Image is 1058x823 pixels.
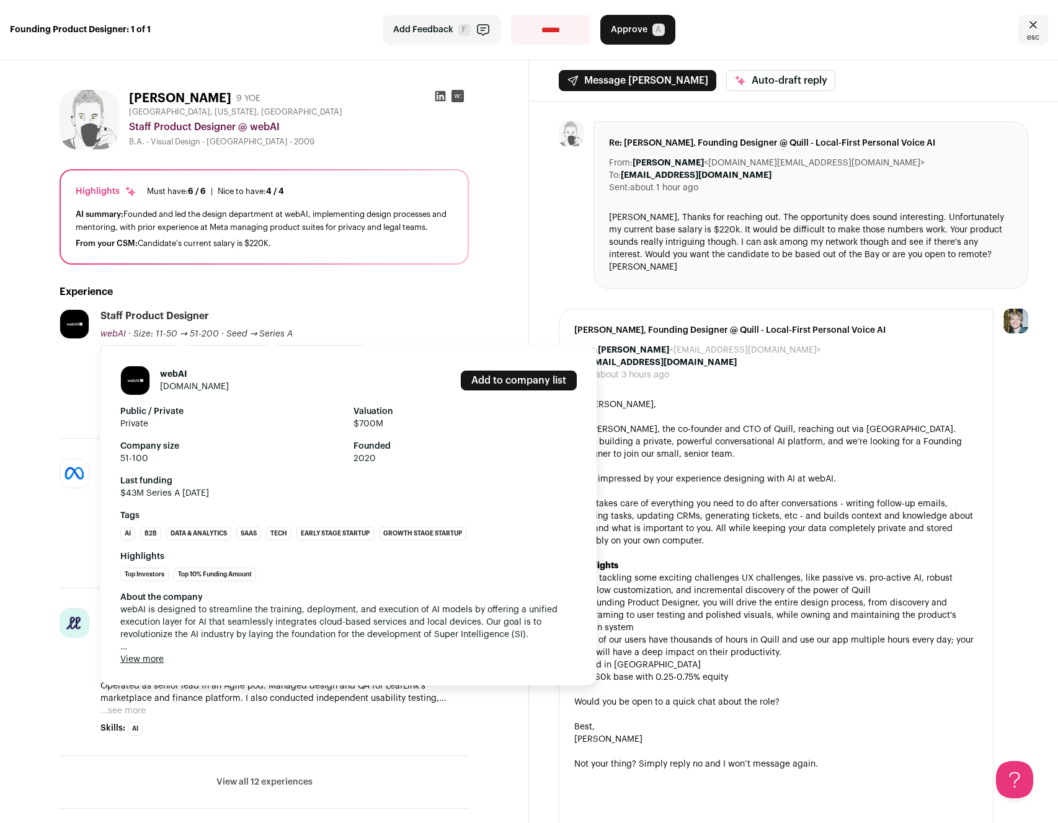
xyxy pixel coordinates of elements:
button: View more [120,653,164,666]
button: Message [PERSON_NAME] [559,70,716,91]
strong: Highlights [120,550,577,563]
strong: Founded [353,440,577,452]
b: [EMAIL_ADDRESS][DOMAIN_NAME] [586,358,737,367]
dt: To: [609,169,621,182]
button: Approve A [600,15,675,45]
dd: about 1 hour ago [630,182,698,194]
div: Candidate's current salary is $220K. [76,239,453,249]
strong: Company size [120,440,344,452]
span: A [652,24,665,36]
dd: about 3 hours ago [595,369,669,381]
b: [PERSON_NAME] [598,346,669,354]
h1: webAI [160,368,229,381]
span: From your CSM: [76,239,138,247]
a: [DOMAIN_NAME] [160,382,229,391]
h2: Experience [60,284,469,299]
li: Top 10% Funding Amount [174,568,256,581]
div: [PERSON_NAME] [574,733,978,746]
li: Hybrid in [GEOGRAPHIC_DATA] [574,659,978,671]
iframe: Help Scout Beacon - Open [996,761,1033,798]
li: AI [120,527,135,540]
div: Would you be open to a quick chat about the role? [574,696,978,708]
li: SaaS [236,527,261,540]
span: Private [120,418,344,430]
div: Highlights [76,185,137,198]
strong: Tags [120,509,577,522]
strong: Valuation [353,405,577,418]
span: Re: [PERSON_NAME], Founding Designer @ Quill - Local-First Personal Voice AI [609,137,1013,149]
div: I'm [PERSON_NAME], the co-founder and CTO of Quill, reaching out via [GEOGRAPHIC_DATA]. We're bui... [574,423,978,460]
img: 6494470-medium_jpg [1003,309,1028,333]
img: bc0f2dd1cd7c1dc5f50fea2665ffb984f117bd8caa966ac21e66c1757f0bda83.jpg [559,121,584,146]
span: esc [1027,32,1039,42]
img: afd10b684991f508aa7e00cdd3707b66af72d1844587f95d1f14570fec7d3b0c.jpg [60,459,89,488]
dd: <[DOMAIN_NAME][EMAIL_ADDRESS][DOMAIN_NAME]> [633,157,925,169]
strong: Founding Product Designer: 1 of 1 [10,24,151,36]
img: ea662efa4f9e68cf507f85cc014e172a46a3edf6a78698a99a9bfc9c24466dc3.jpg [60,310,89,338]
button: View all 12 experiences [216,776,313,788]
div: I was impressed by your experience designing with AI at webAI. [574,473,978,485]
li: Tech [266,527,291,540]
ul: | [147,187,284,196]
strong: Last funding [120,475,577,487]
div: B.A. - Visual Design - [GEOGRAPHIC_DATA] - 2009 [129,137,469,147]
li: B2B [140,527,161,540]
span: 6 / 6 [188,187,206,195]
li: Data & Analytics [166,527,231,540]
span: · [221,328,224,340]
li: We're tackling some exciting challenges UX challenges, like passive vs. pro-active AI, robust wor... [574,572,978,597]
span: 51-100 [120,452,344,465]
div: [PERSON_NAME], Thanks for reaching out. The opportunity does sound interesting. Unfortunately my ... [609,211,1013,273]
span: 2020 [353,452,577,465]
li: AI [128,722,143,736]
div: Nice to have: [218,187,284,196]
img: 30dc802df524779fe82a4f98acc0033fd9d59e9cbba4d78a0b936c29f1a1213e.jpg [60,609,89,637]
span: 4 / 4 [266,187,284,195]
span: F [458,24,471,36]
span: $700M [353,418,577,430]
b: [PERSON_NAME] [633,159,704,167]
div: Staff Product Designer @ webAI [129,120,469,134]
span: [PERSON_NAME], Founding Designer @ Quill - Local-First Personal Voice AI [574,324,978,337]
div: Hi [PERSON_NAME], [574,398,978,411]
strong: Public / Private [120,405,344,418]
li: 125-160k base with 0.25-0.75% equity [574,671,978,684]
span: webAI [100,330,126,338]
li: As Founding Product Designer, you will drive the entire design process, from discovery and wirefr... [574,597,978,634]
button: Add Feedback F [383,15,501,45]
span: AI summary: [76,210,123,218]
span: Approve [611,24,647,36]
dt: From: [609,157,633,169]
span: webAI is designed to streamline the training, deployment, and execution of AI models by offering ... [120,604,577,653]
span: Add Feedback [393,24,453,36]
span: [GEOGRAPHIC_DATA], [US_STATE], [GEOGRAPHIC_DATA] [129,107,342,117]
dd: <[EMAIL_ADDRESS][DOMAIN_NAME]> [598,344,821,356]
b: [EMAIL_ADDRESS][DOMAIN_NAME] [621,171,771,180]
button: Auto-draft reply [726,70,835,91]
img: ea662efa4f9e68cf507f85cc014e172a46a3edf6a78698a99a9bfc9c24466dc3.jpg [121,366,149,395]
div: About the company [120,591,577,604]
span: Skills: [100,722,125,734]
button: ...see more [100,705,146,717]
div: 9 YOE [236,92,260,105]
div: Staff Product Designer [100,309,209,323]
div: Founded and led the design department at webAI, implementing design processes and mentoring, with... [76,208,453,234]
span: Seed → Series A [226,330,293,338]
p: Operated as senior lead in an Agile pod. Managed design and QA for LeafLink's marketplace and fin... [100,680,469,705]
span: · Size: 11-50 → 51-200 [128,330,219,338]
a: Add to company list [461,371,577,390]
span: $43M Series A [DATE] [120,487,577,500]
li: Early Stage Startup [296,527,374,540]
div: Quill takes care of everything you need to do after conversations - writing follow-up emails, cre... [574,498,978,547]
div: Must have: [147,187,206,196]
a: Close [1018,15,1048,45]
h1: [PERSON_NAME] [129,90,231,107]
li: Top Investors [120,568,169,581]
img: bc0f2dd1cd7c1dc5f50fea2665ffb984f117bd8caa966ac21e66c1757f0bda83.jpg [60,90,119,149]
li: Many of our users have thousands of hours in Quill and use our app multiple hours every day; your... [574,634,978,659]
li: Growth Stage Startup [379,527,466,540]
div: Not your thing? Simply reply no and I won’t message again. [574,758,978,770]
dt: Sent: [609,182,630,194]
div: Best, [574,721,978,733]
